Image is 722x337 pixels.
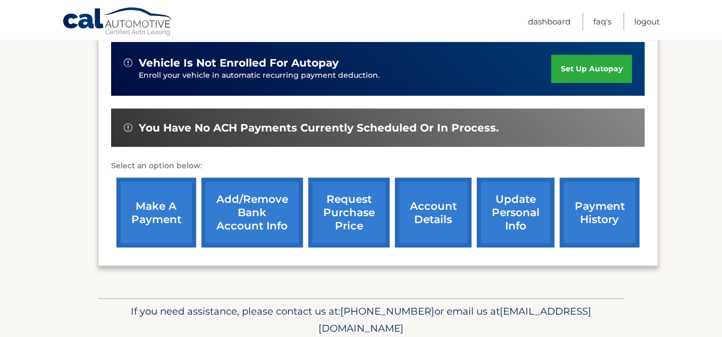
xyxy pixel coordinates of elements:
[308,178,390,248] a: request purchase price
[560,178,640,248] a: payment history
[551,55,632,83] a: set up autopay
[139,56,339,70] span: vehicle is not enrolled for autopay
[395,178,472,248] a: account details
[593,13,611,30] a: FAQ's
[105,303,617,337] p: If you need assistance, please contact us at: or email us at
[139,121,499,135] span: You have no ACH payments currently scheduled or in process.
[528,13,570,30] a: Dashboard
[139,70,551,81] p: Enroll your vehicle in automatic recurring payment deduction.
[124,59,132,67] img: alert-white.svg
[340,305,434,317] span: [PHONE_NUMBER]
[202,178,303,248] a: Add/Remove bank account info
[124,124,132,132] img: alert-white.svg
[634,13,660,30] a: Logout
[477,178,555,248] a: update personal info
[116,178,196,248] a: make a payment
[111,160,645,172] p: Select an option below:
[318,305,591,334] span: [EMAIL_ADDRESS][DOMAIN_NAME]
[62,7,174,38] a: Cal Automotive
